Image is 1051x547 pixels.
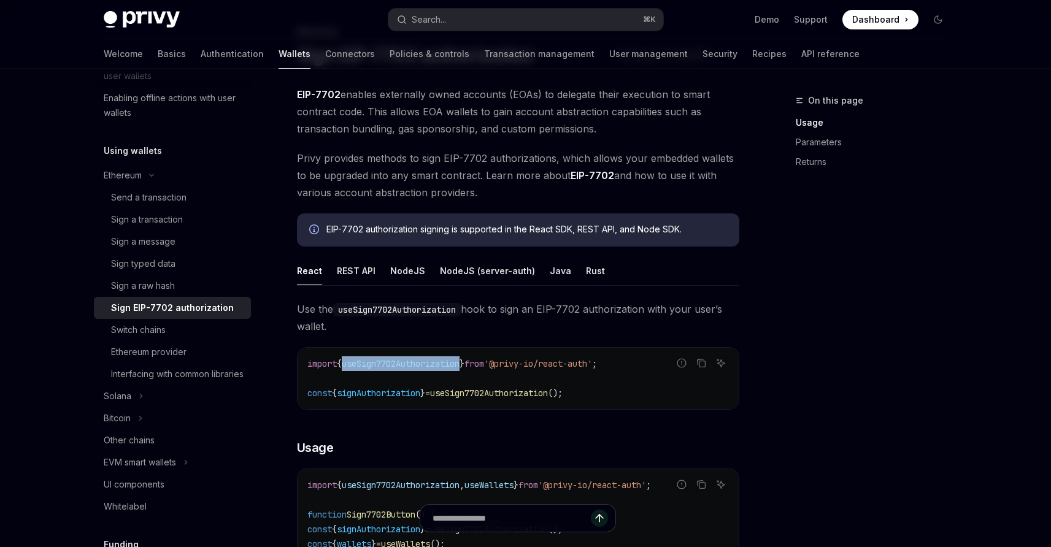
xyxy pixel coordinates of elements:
span: useSign7702Authorization [342,358,460,369]
div: UI components [104,477,164,492]
a: Sign typed data [94,253,251,275]
a: Ethereum provider [94,341,251,363]
button: Report incorrect code [674,355,690,371]
div: Ethereum [104,168,142,183]
span: { [337,358,342,369]
span: import [307,480,337,491]
a: Enabling offline actions with user wallets [94,87,251,124]
a: Sign a transaction [94,208,251,231]
a: Other chains [94,429,251,451]
div: Sign typed data [111,256,175,271]
a: Transaction management [484,39,595,69]
a: Sign EIP-7702 authorization [94,297,251,319]
a: Returns [796,152,958,172]
span: signAuthorization [337,388,420,399]
button: Send message [591,510,608,527]
a: Welcome [104,39,143,69]
a: Sign a raw hash [94,275,251,297]
span: import [307,358,337,369]
button: Toggle dark mode [928,10,948,29]
a: EIP-7702 [571,169,614,182]
a: Sign a message [94,231,251,253]
div: Sign a transaction [111,212,183,227]
span: , [460,480,464,491]
a: Switch chains [94,319,251,341]
span: = [425,388,430,399]
div: React [297,256,322,285]
button: Open search [388,9,663,31]
div: Send a transaction [111,190,187,205]
a: UI components [94,473,251,495]
span: '@privy-io/react-auth' [538,480,646,491]
button: Copy the contents from the code block [693,476,709,492]
a: Basics [158,39,186,69]
span: useSign7702Authorization [430,388,548,399]
div: Java [550,256,571,285]
div: Interfacing with common libraries [111,367,244,381]
div: Whitelabel [104,499,147,514]
img: dark logo [104,11,180,28]
svg: Info [309,224,321,237]
div: Bitcoin [104,411,131,426]
span: { [332,388,337,399]
button: Toggle Ethereum section [94,164,251,186]
div: Switch chains [111,323,166,337]
div: Sign a raw hash [111,278,175,293]
span: ; [646,480,651,491]
a: Dashboard [842,10,918,29]
a: API reference [801,39,860,69]
span: from [464,358,484,369]
a: User management [609,39,688,69]
span: Usage [297,439,334,456]
div: EVM smart wallets [104,455,176,470]
span: } [460,358,464,369]
span: '@privy-io/react-auth' [484,358,592,369]
a: Wallets [279,39,310,69]
a: Usage [796,113,958,132]
span: } [420,388,425,399]
a: Policies & controls [390,39,469,69]
span: } [514,480,518,491]
span: const [307,388,332,399]
button: Ask AI [713,476,729,492]
div: REST API [337,256,375,285]
h5: Using wallets [104,143,162,158]
div: Solana [104,389,131,404]
button: Toggle EVM smart wallets section [94,451,251,473]
div: Other chains [104,433,155,448]
a: Interfacing with common libraries [94,363,251,385]
span: On this page [808,93,863,108]
a: Recipes [752,39,787,69]
a: Demo [755,13,779,26]
a: EIP-7702 [297,88,341,101]
span: Privy provides methods to sign EIP-7702 authorizations, which allows your embedded wallets to be ... [297,150,739,201]
span: Dashboard [852,13,899,26]
button: Toggle Solana section [94,385,251,407]
button: Copy the contents from the code block [693,355,709,371]
a: Connectors [325,39,375,69]
button: Toggle Bitcoin section [94,407,251,429]
div: Rust [586,256,605,285]
span: ; [592,358,597,369]
a: Security [703,39,737,69]
span: Use the hook to sign an EIP-7702 authorization with your user’s wallet. [297,300,739,335]
span: { [337,480,342,491]
button: Ask AI [713,355,729,371]
a: Parameters [796,132,958,152]
span: from [518,480,538,491]
div: NodeJS [390,256,425,285]
button: Report incorrect code [674,476,690,492]
div: Ethereum provider [111,345,187,359]
a: Authentication [201,39,264,69]
div: Sign a message [111,234,175,249]
a: Send a transaction [94,186,251,208]
input: Ask a question... [433,505,591,532]
span: useSign7702Authorization [342,480,460,491]
div: Sign EIP-7702 authorization [111,300,234,315]
div: Enabling offline actions with user wallets [104,91,244,120]
a: Support [794,13,828,26]
div: NodeJS (server-auth) [440,256,535,285]
div: EIP-7702 authorization signing is supported in the React SDK, REST API, and Node SDK. [326,223,727,237]
span: useWallets [464,480,514,491]
a: Whitelabel [94,495,251,518]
